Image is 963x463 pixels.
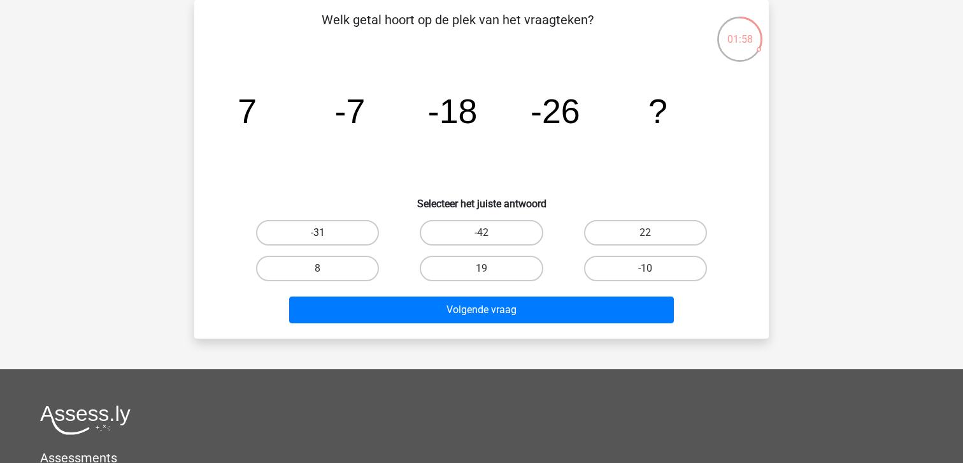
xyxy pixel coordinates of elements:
[584,220,707,246] label: 22
[40,405,131,435] img: Assessly logo
[428,92,478,130] tspan: -18
[420,256,543,281] label: 19
[215,10,701,48] p: Welk getal hoort op de plek van het vraagteken?
[648,92,667,130] tspan: ?
[289,297,674,323] button: Volgende vraag
[256,256,379,281] label: 8
[584,256,707,281] label: -10
[420,220,543,246] label: -42
[215,187,748,210] h6: Selecteer het juiste antwoord
[256,220,379,246] label: -31
[716,15,764,47] div: 01:58
[335,92,366,130] tspan: -7
[531,92,580,130] tspan: -26
[238,92,257,130] tspan: 7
